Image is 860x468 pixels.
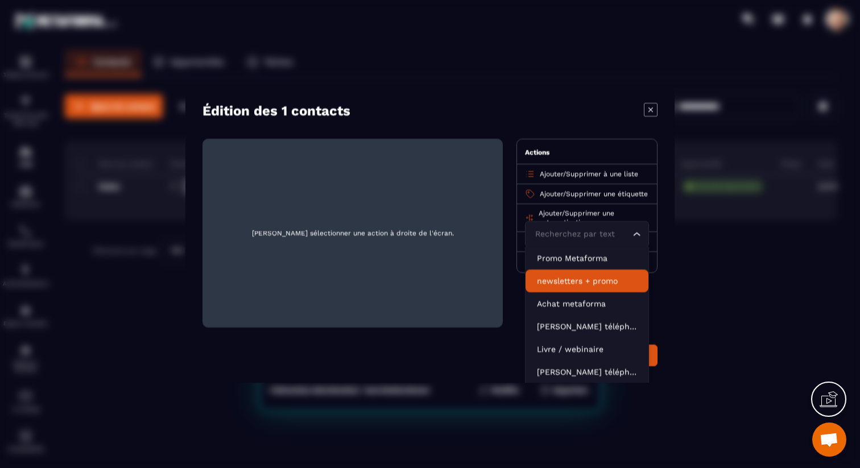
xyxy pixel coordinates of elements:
p: newsletters + promo [537,275,637,286]
p: / [540,189,648,198]
span: Supprimer une étiquette [566,189,648,197]
p: / [539,208,649,226]
p: Achat metaforma [537,297,637,309]
span: Supprimer une automatisation [539,209,614,226]
h4: Édition des 1 contacts [202,102,350,118]
span: Actions [525,148,549,156]
p: Promo Metaforma [537,252,637,263]
p: / [540,169,638,178]
span: Ajouter [540,169,563,177]
p: Appel téléphonique tech [537,320,637,332]
p: Livre / webinaire [537,343,637,354]
div: Search for option [525,221,649,247]
a: Ouvrir le chat [812,423,846,457]
span: Ajouter [539,209,562,217]
p: Appel téléphonique (VSL) [537,366,637,377]
span: [PERSON_NAME] sélectionner une action à droite de l'écran. [212,147,494,318]
span: Supprimer à une liste [566,169,638,177]
span: Ajouter [540,189,563,197]
input: Search for option [532,227,630,240]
